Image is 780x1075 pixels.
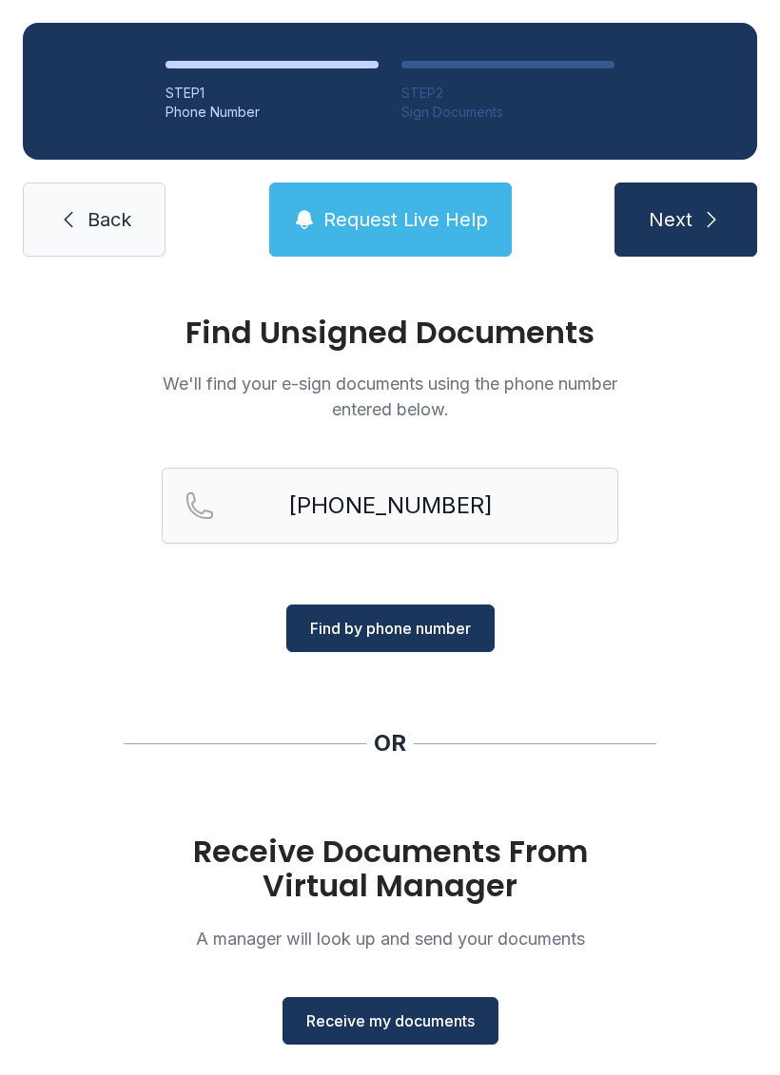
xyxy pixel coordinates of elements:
[166,103,379,122] div: Phone Number
[162,468,618,544] input: Reservation phone number
[401,103,614,122] div: Sign Documents
[166,84,379,103] div: STEP 1
[162,835,618,903] h1: Receive Documents From Virtual Manager
[649,206,692,233] span: Next
[306,1009,475,1032] span: Receive my documents
[162,926,618,951] p: A manager will look up and send your documents
[162,317,618,348] h1: Find Unsigned Documents
[401,84,614,103] div: STEP 2
[88,206,131,233] span: Back
[310,617,471,640] span: Find by phone number
[323,206,488,233] span: Request Live Help
[374,728,406,758] div: OR
[162,371,618,422] p: We'll find your e-sign documents using the phone number entered below.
